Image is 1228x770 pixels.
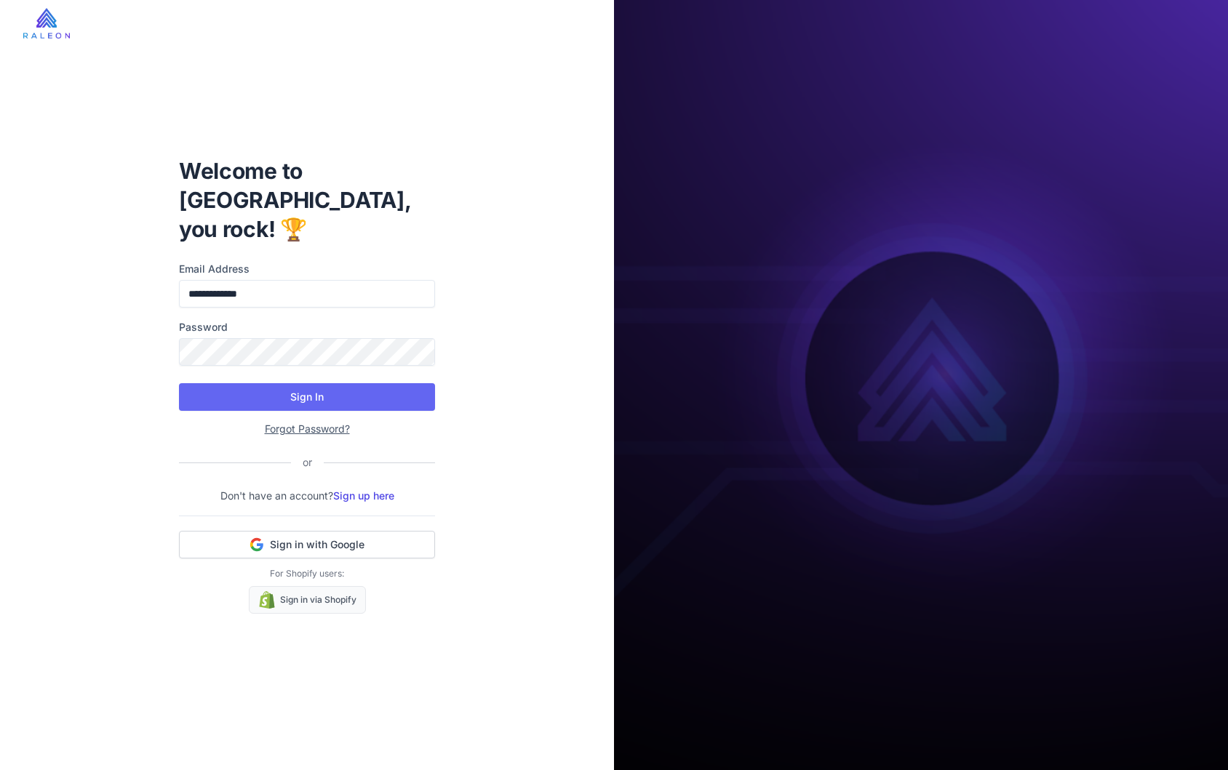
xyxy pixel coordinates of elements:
div: or [291,454,324,470]
label: Password [179,319,435,335]
button: Sign In [179,383,435,411]
p: Don't have an account? [179,488,435,504]
a: Sign in via Shopify [249,586,366,614]
h1: Welcome to [GEOGRAPHIC_DATA], you rock! 🏆 [179,156,435,244]
a: Sign up here [333,489,394,502]
p: For Shopify users: [179,567,435,580]
a: Forgot Password? [265,422,350,435]
button: Sign in with Google [179,531,435,558]
label: Email Address [179,261,435,277]
img: raleon-logo-whitebg.9aac0268.jpg [23,8,70,39]
span: Sign in with Google [270,537,364,552]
